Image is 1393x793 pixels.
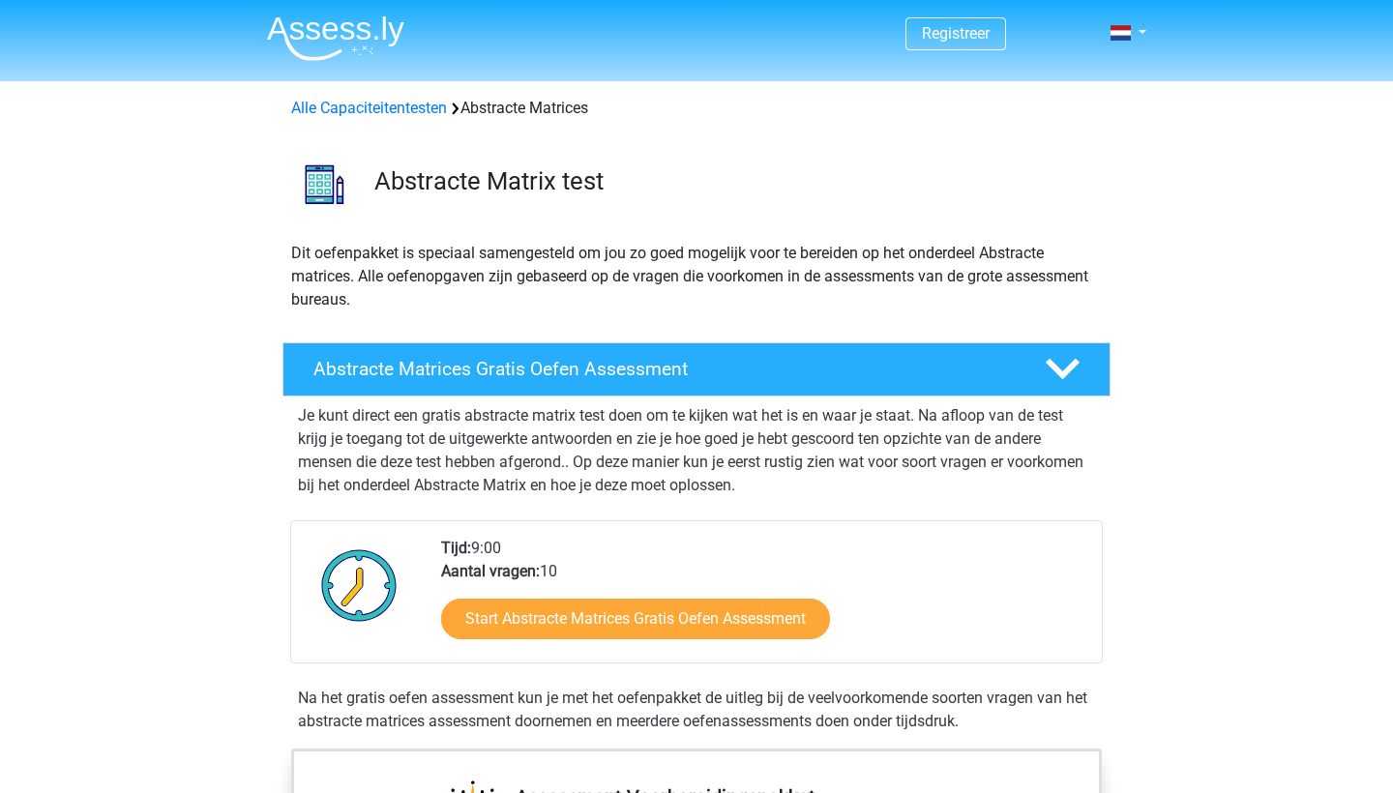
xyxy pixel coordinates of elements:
[313,358,1014,380] h4: Abstracte Matrices Gratis Oefen Assessment
[922,24,990,43] a: Registreer
[291,99,447,117] a: Alle Capaciteitentesten
[291,242,1102,311] p: Dit oefenpakket is speciaal samengesteld om jou zo goed mogelijk voor te bereiden op het onderdee...
[311,537,408,633] img: Klok
[267,15,404,61] img: Assessly
[441,539,471,557] b: Tijd:
[283,143,366,225] img: abstracte matrices
[298,404,1095,497] p: Je kunt direct een gratis abstracte matrix test doen om te kijken wat het is en waar je staat. Na...
[283,97,1110,120] div: Abstracte Matrices
[290,687,1103,733] div: Na het gratis oefen assessment kun je met het oefenpakket de uitleg bij de veelvoorkomende soorte...
[441,599,830,639] a: Start Abstracte Matrices Gratis Oefen Assessment
[374,166,1095,196] h3: Abstracte Matrix test
[275,342,1118,396] a: Abstracte Matrices Gratis Oefen Assessment
[441,562,540,580] b: Aantal vragen:
[427,537,1101,662] div: 9:00 10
